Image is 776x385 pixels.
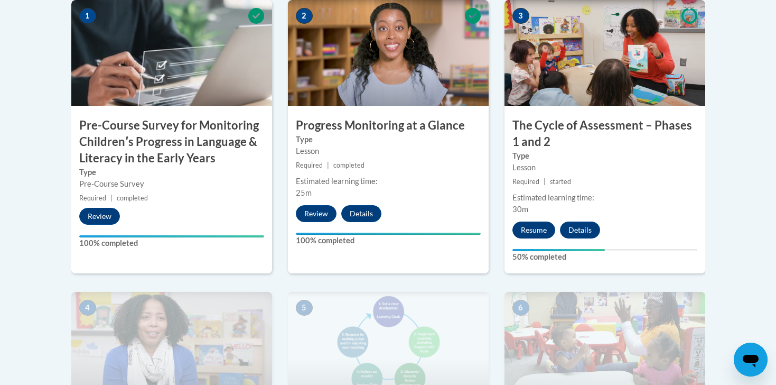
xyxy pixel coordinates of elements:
[512,222,555,239] button: Resume
[341,205,381,222] button: Details
[79,208,120,225] button: Review
[79,167,264,178] label: Type
[296,176,481,187] div: Estimated learning time:
[296,205,336,222] button: Review
[296,134,481,145] label: Type
[79,237,264,249] label: 100% completed
[560,222,600,239] button: Details
[734,343,768,377] iframe: Button to launch messaging window
[512,300,529,316] span: 6
[512,251,697,263] label: 50% completed
[296,8,313,24] span: 2
[296,300,313,316] span: 5
[512,162,697,173] div: Lesson
[296,235,481,246] label: 100% completed
[512,150,697,162] label: Type
[79,8,96,24] span: 1
[512,178,539,186] span: Required
[512,192,697,204] div: Estimated learning time:
[550,178,571,186] span: started
[544,178,546,186] span: |
[512,8,529,24] span: 3
[327,161,329,169] span: |
[512,249,605,251] div: Your progress
[296,188,312,197] span: 25m
[296,233,481,235] div: Your progress
[79,178,264,190] div: Pre-Course Survey
[79,235,264,237] div: Your progress
[79,194,106,202] span: Required
[296,145,481,157] div: Lesson
[296,161,323,169] span: Required
[110,194,113,202] span: |
[288,117,489,134] h3: Progress Monitoring at a Glance
[117,194,148,202] span: completed
[504,117,705,150] h3: The Cycle of Assessment – Phases 1 and 2
[512,205,528,214] span: 30m
[71,117,272,166] h3: Pre-Course Survey for Monitoring Childrenʹs Progress in Language & Literacy in the Early Years
[333,161,364,169] span: completed
[79,300,96,316] span: 4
